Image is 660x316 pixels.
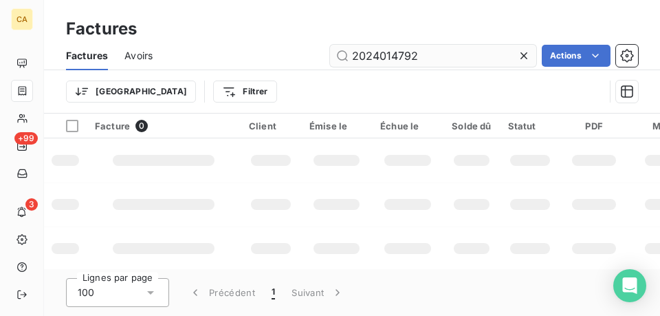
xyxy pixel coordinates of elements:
[124,49,153,63] span: Avoirs
[330,45,536,67] input: Rechercher
[508,120,553,131] div: Statut
[180,278,263,307] button: Précédent
[78,286,94,299] span: 100
[66,17,137,41] h3: Factures
[66,81,196,103] button: [GEOGRAPHIC_DATA]
[613,269,646,302] div: Open Intercom Messenger
[452,120,491,131] div: Solde dû
[25,198,38,211] span: 3
[66,49,108,63] span: Factures
[95,120,130,131] span: Facture
[213,81,276,103] button: Filtrer
[283,278,353,307] button: Suivant
[272,286,275,299] span: 1
[135,120,148,132] span: 0
[542,45,610,67] button: Actions
[263,278,283,307] button: 1
[380,120,435,131] div: Échue le
[14,132,38,145] span: +99
[249,120,293,131] div: Client
[11,8,33,30] div: CA
[569,120,619,131] div: PDF
[309,120,364,131] div: Émise le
